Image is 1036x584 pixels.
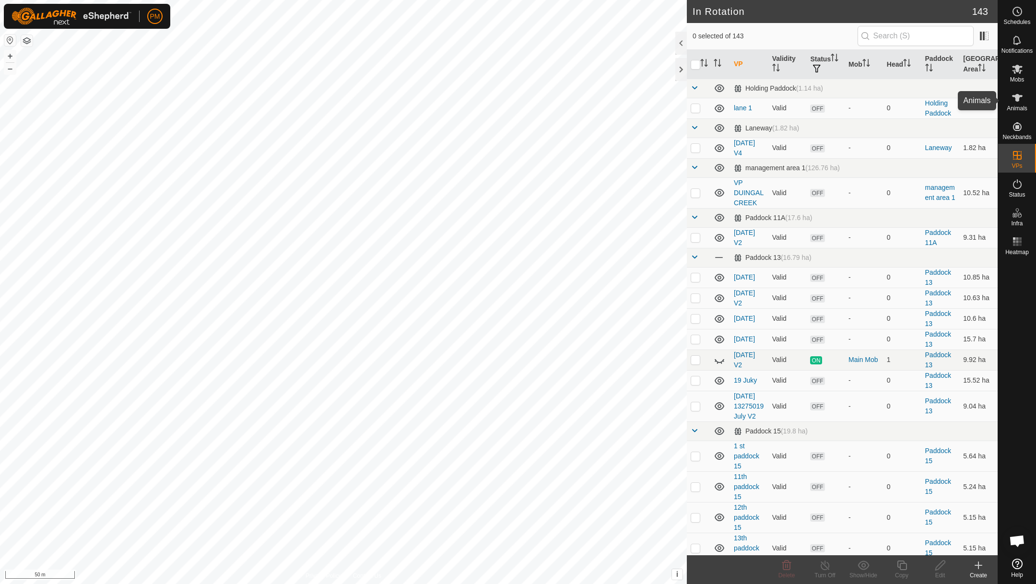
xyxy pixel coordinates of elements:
a: Holding Paddock [925,99,951,117]
span: 143 [972,4,988,19]
a: Paddock 15 [925,539,951,557]
p-sorticon: Activate to sort [700,60,708,68]
p-sorticon: Activate to sort [831,55,838,63]
div: - [848,401,879,411]
span: PM [150,12,160,22]
td: 0 [883,138,921,158]
a: [DATE] V2 [734,289,755,307]
div: Holding Paddock [734,84,823,93]
td: 0 [883,227,921,248]
span: OFF [810,544,824,552]
button: Reset Map [4,35,16,46]
span: OFF [810,336,824,344]
td: 9.31 ha [959,227,998,248]
span: Animals [1007,105,1027,111]
button: Map Layers [21,35,33,47]
th: Head [883,50,921,79]
span: Neckbands [1002,134,1031,140]
span: (1.14 ha) [796,84,823,92]
a: [DATE] [734,273,755,281]
span: Mobs [1010,77,1024,82]
td: Valid [768,533,807,563]
a: 12th paddock 15 [734,503,759,531]
td: 0 [883,98,921,118]
div: - [848,375,879,385]
span: OFF [810,105,824,113]
td: 10.52 ha [959,177,998,208]
span: OFF [810,514,824,522]
span: Help [1011,572,1023,578]
a: Help [998,555,1036,582]
div: Paddock 15 [734,427,808,435]
a: Paddock 13 [925,269,951,286]
a: management area 1 [925,184,955,201]
div: - [848,314,879,324]
input: Search (S) [858,26,974,46]
td: 0 [883,471,921,502]
div: - [848,543,879,553]
td: 1.14 ha [959,98,998,118]
span: Heatmap [1005,249,1029,255]
span: Delete [778,572,795,579]
span: OFF [810,294,824,303]
div: Main Mob [848,355,879,365]
div: - [848,103,879,113]
td: Valid [768,329,807,350]
div: - [848,293,879,303]
span: OFF [810,189,824,197]
span: (126.76 ha) [805,164,840,172]
div: - [848,482,879,492]
a: Paddock 15 [925,447,951,465]
span: ON [810,356,822,364]
a: [DATE] [734,315,755,322]
span: (19.8 ha) [781,427,808,435]
a: Paddock 13 [925,289,951,307]
button: – [4,63,16,74]
span: i [676,570,678,578]
td: 5.64 ha [959,441,998,471]
a: [DATE] V2 [734,351,755,369]
td: Valid [768,441,807,471]
td: 5.15 ha [959,533,998,563]
a: 1 st paddock 15 [734,442,759,470]
td: 0 [883,308,921,329]
a: Paddock 15 [925,478,951,495]
td: Valid [768,288,807,308]
a: Paddock 13 [925,310,951,327]
a: [DATE] 13275019 July V2 [734,392,764,420]
span: OFF [810,144,824,152]
th: Mob [845,50,883,79]
div: Laneway [734,124,799,132]
span: VPs [1012,163,1022,169]
th: Status [806,50,845,79]
span: (17.6 ha) [785,214,812,222]
td: 0 [883,329,921,350]
span: OFF [810,315,824,323]
span: (1.82 ha) [772,124,799,132]
td: Valid [768,177,807,208]
div: Open chat [1003,526,1032,555]
span: OFF [810,234,824,242]
p-sorticon: Activate to sort [714,60,721,68]
div: - [848,513,879,523]
td: 10.6 ha [959,308,998,329]
td: 5.15 ha [959,502,998,533]
td: Valid [768,308,807,329]
span: 0 selected of 143 [693,31,858,41]
td: 15.7 ha [959,329,998,350]
h2: In Rotation [693,6,972,17]
td: 0 [883,502,921,533]
p-sorticon: Activate to sort [903,60,911,68]
span: OFF [810,452,824,460]
div: Show/Hide [844,571,883,580]
a: 19 Juky [734,376,757,384]
div: Paddock 11A [734,214,812,222]
a: [DATE] [734,335,755,343]
a: Paddock 13 [925,372,951,389]
td: Valid [768,227,807,248]
a: Laneway [925,144,952,152]
a: lane 1 [734,104,752,112]
th: Paddock [921,50,960,79]
th: Validity [768,50,807,79]
td: 15.52 ha [959,370,998,391]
